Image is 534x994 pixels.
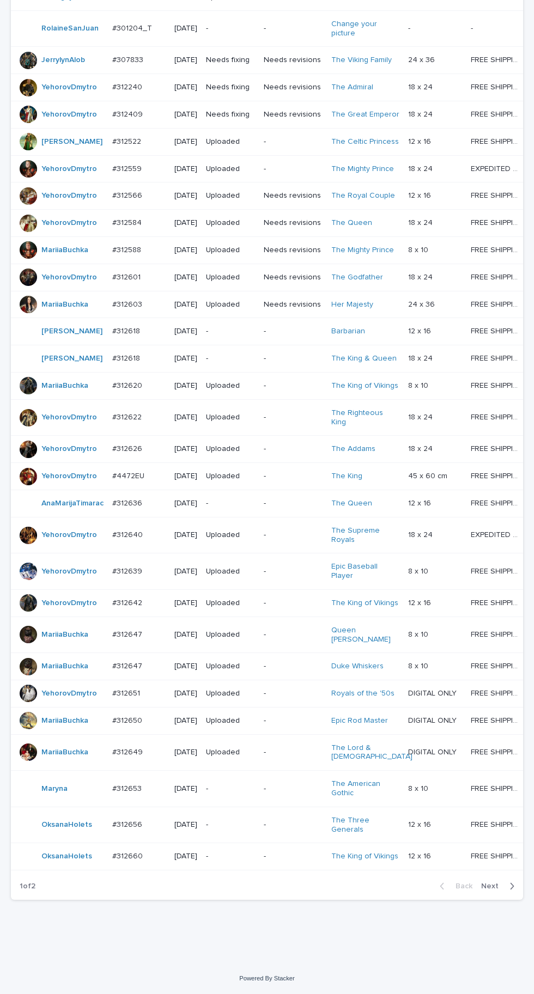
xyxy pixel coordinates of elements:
[206,567,255,576] p: Uploaded
[112,528,145,540] p: #312640
[408,782,430,794] p: 8 x 10
[264,300,322,309] p: Needs revisions
[471,469,523,481] p: FREE SHIPPING - preview in 1-2 business days, after your approval delivery will take 6-10 busines...
[112,216,144,228] p: #312584
[408,497,433,508] p: 12 x 16
[206,327,255,336] p: -
[112,628,144,639] p: #312647
[264,499,322,508] p: -
[471,81,523,92] p: FREE SHIPPING - preview in 1-2 business days, after your approval delivery will take 5-10 b.d.
[41,784,68,794] a: Maryna
[206,24,255,33] p: -
[112,22,154,33] p: #301204_T
[471,411,523,422] p: FREE SHIPPING - preview in 1-2 business days, after your approval delivery will take 5-10 b.d.
[264,444,322,454] p: -
[331,191,395,200] a: The Royal Couple
[41,530,97,540] a: YehorovDmytro
[41,246,88,255] a: MariiaBuchka
[408,660,430,671] p: 8 x 10
[264,820,322,830] p: -
[331,816,399,834] a: The Three Generals
[41,716,88,725] a: MariiaBuchka
[112,660,144,671] p: #312647
[174,852,197,861] p: [DATE]
[408,298,437,309] p: 24 x 36
[206,630,255,639] p: Uploaded
[431,881,477,891] button: Back
[174,327,197,336] p: [DATE]
[449,882,472,890] span: Back
[408,746,459,757] p: DIGITAL ONLY
[408,325,433,336] p: 12 x 16
[264,413,322,422] p: -
[206,246,255,255] p: Uploaded
[174,820,197,830] p: [DATE]
[112,352,142,363] p: #312618
[471,687,523,698] p: FREE SHIPPING - preview in 1-2 business days, after your approval delivery will take 5-10 b.d.
[408,379,430,391] p: 8 x 10
[408,22,412,33] p: -
[331,381,398,391] a: The King of Vikings
[174,24,197,33] p: [DATE]
[471,243,523,255] p: FREE SHIPPING - preview in 1-2 business days, after your approval delivery will take 5-10 b.d.
[112,850,145,861] p: #312660
[174,137,197,147] p: [DATE]
[471,714,523,725] p: FREE SHIPPING - preview in 1-2 business days, after your approval delivery will take 5-10 b.d.
[174,716,197,725] p: [DATE]
[206,413,255,422] p: Uploaded
[408,714,459,725] p: DIGITAL ONLY
[264,662,322,671] p: -
[174,191,197,200] p: [DATE]
[112,469,147,481] p: #4472EU
[206,110,255,119] p: Needs fixing
[174,413,197,422] p: [DATE]
[331,137,399,147] a: The Celtic Princess
[408,687,459,698] p: DIGITAL ONLY
[41,413,97,422] a: YehorovDmytro
[264,852,322,861] p: -
[206,530,255,540] p: Uploaded
[41,300,88,309] a: MariiaBuchka
[471,528,523,540] p: EXPEDITED SHIPPING - preview in 1 business day; delivery up to 5 business days after your approval.
[206,662,255,671] p: Uploaded
[331,444,375,454] a: The Addams
[206,300,255,309] p: Uploaded
[206,83,255,92] p: Needs fixing
[264,327,322,336] p: -
[112,746,145,757] p: #312649
[206,381,255,391] p: Uploaded
[408,528,435,540] p: 18 x 24
[471,271,523,282] p: FREE SHIPPING - preview in 1-2 business days, after your approval delivery will take 5-10 b.d.
[206,472,255,481] p: Uploaded
[408,108,435,119] p: 18 x 24
[206,137,255,147] p: Uploaded
[112,596,144,608] p: #312642
[408,81,435,92] p: 18 x 24
[112,162,144,174] p: #312559
[264,273,322,282] p: Needs revisions
[331,327,365,336] a: Barbarian
[112,189,144,200] p: #312566
[11,873,44,900] p: 1 of 2
[41,24,99,33] a: RolaineSanJuan
[408,818,433,830] p: 12 x 16
[206,191,255,200] p: Uploaded
[331,472,362,481] a: The King
[174,83,197,92] p: [DATE]
[471,298,523,309] p: FREE SHIPPING - preview in 1-2 business days, after your approval delivery will take 5-10 b.d.
[264,381,322,391] p: -
[112,442,144,454] p: #312626
[174,748,197,757] p: [DATE]
[112,714,144,725] p: #312650
[331,300,373,309] a: Her Majesty
[174,472,197,481] p: [DATE]
[112,379,144,391] p: #312620
[408,243,430,255] p: 8 x 10
[408,189,433,200] p: 12 x 16
[41,218,97,228] a: YehorovDmytro
[41,56,85,65] a: JerrylynAlob
[174,246,197,255] p: [DATE]
[264,784,322,794] p: -
[112,497,144,508] p: #312636
[174,499,197,508] p: [DATE]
